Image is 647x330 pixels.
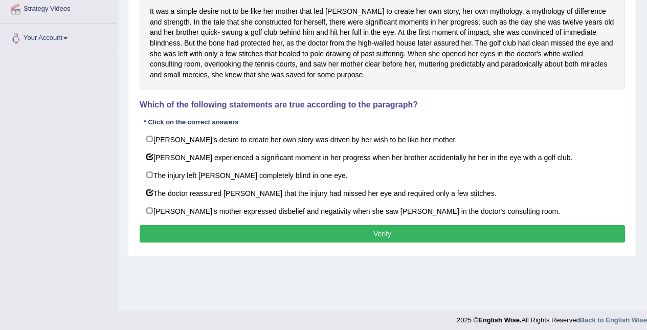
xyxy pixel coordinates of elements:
[140,148,625,166] label: [PERSON_NAME] experienced a significant moment in her progress when her brother accidentally hit ...
[478,316,521,324] strong: English Wise.
[140,117,242,127] div: * Click on the correct answers
[140,184,625,202] label: The doctor reassured [PERSON_NAME] that the injury had missed her eye and required only a few sti...
[140,202,625,220] label: [PERSON_NAME]'s mother expressed disbelief and negativity when she saw [PERSON_NAME] in the docto...
[580,316,647,324] a: Back to English Wise
[1,24,117,50] a: Your Account
[140,130,625,148] label: [PERSON_NAME]'s desire to create her own story was driven by her wish to be like her mother.
[140,166,625,184] label: The injury left [PERSON_NAME] completely blind in one eye.
[140,100,625,109] h4: Which of the following statements are true according to the paragraph?
[457,310,647,325] div: 2025 © All Rights Reserved
[140,225,625,243] button: Verify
